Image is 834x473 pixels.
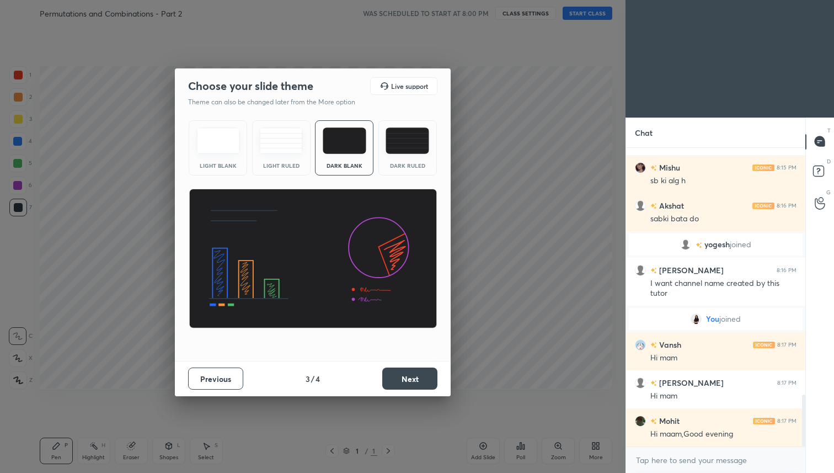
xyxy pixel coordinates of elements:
img: iconic-light.a09c19a4.png [753,417,775,424]
img: iconic-light.a09c19a4.png [752,202,774,209]
div: I want channel name created by this tutor [650,278,796,299]
div: 8:15 PM [777,164,796,171]
h5: Live support [391,83,428,89]
div: Light Ruled [259,163,303,168]
img: default.png [680,239,691,250]
div: Hi mam [650,353,796,364]
span: joined [730,240,751,249]
img: no-rating-badge.077c3623.svg [650,418,657,424]
img: darkRuledTheme.de295e13.svg [386,127,429,154]
h6: [PERSON_NAME] [657,264,724,276]
button: Next [382,368,437,390]
p: Chat [626,118,661,147]
h2: Choose your slide theme [188,79,313,93]
h6: [PERSON_NAME] [657,377,724,389]
span: yogesh [704,240,730,249]
img: no-rating-badge.077c3623.svg [650,342,657,348]
img: 527f8de8daa34f8885b50eab8468c361.jpg [635,162,646,173]
div: sabki bata do [650,214,796,225]
div: 8:16 PM [777,202,796,209]
img: lightRuledTheme.5fabf969.svg [259,127,303,154]
p: Theme can also be changed later from the More option [188,97,367,107]
div: Hi maam,Good evening [650,429,796,440]
img: lightTheme.e5ed3b09.svg [196,127,240,154]
img: default.png [635,377,646,388]
div: sb ki alg h [650,176,796,187]
img: default.png [635,200,646,211]
img: 35c4734365c64526bb4c9966d08b652c.jpg [691,313,702,325]
img: no-rating-badge.077c3623.svg [650,380,657,386]
h6: Vansh [657,339,681,350]
img: 1aada07e58a342c68ab3e05b4550dc01.jpg [635,339,646,350]
span: joined [719,315,741,323]
img: iconic-light.a09c19a4.png [752,164,774,171]
span: You [706,315,719,323]
img: no-rating-badge.077c3623.svg [650,203,657,209]
div: Yes [650,137,796,148]
h4: / [311,373,314,385]
h6: Mishu [657,162,680,173]
img: default.png [635,264,646,275]
div: Hi mam [650,391,796,402]
p: T [827,126,831,135]
img: no-rating-badge.077c3623.svg [650,268,657,274]
img: darkThemeBanner.d06ce4a2.svg [189,189,437,329]
img: no-rating-badge.077c3623.svg [696,242,702,248]
div: grid [626,148,805,447]
div: 8:16 PM [777,267,796,273]
div: 8:17 PM [777,417,796,424]
div: 8:17 PM [777,379,796,386]
img: iconic-light.a09c19a4.png [753,341,775,348]
div: Dark Ruled [386,163,430,168]
p: G [826,188,831,196]
h6: Mohit [657,415,680,427]
img: f80c770ad08549ae8ce54a728834ab4d.jpg [635,415,646,426]
div: Dark Blank [322,163,366,168]
h4: 3 [306,373,310,385]
h6: Akshat [657,200,684,211]
div: Light Blank [196,163,240,168]
h4: 4 [316,373,320,385]
div: 8:17 PM [777,341,796,348]
p: D [827,157,831,166]
button: Previous [188,368,243,390]
img: no-rating-badge.077c3623.svg [650,165,657,171]
img: darkTheme.f0cc69e5.svg [323,127,366,154]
